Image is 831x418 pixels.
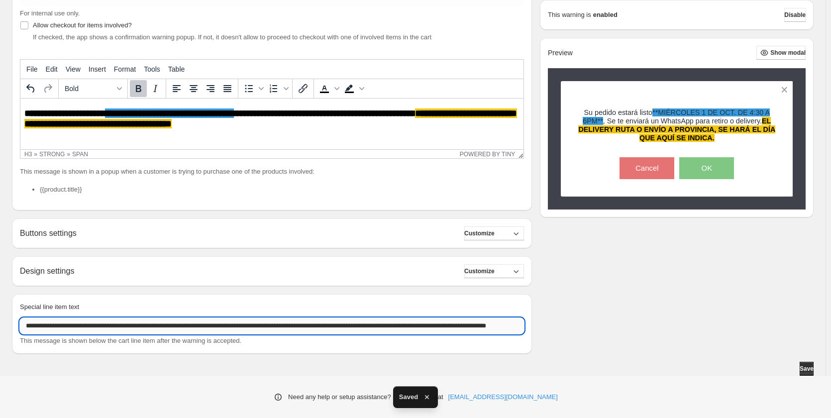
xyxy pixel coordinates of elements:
span: Edit [46,65,58,73]
span: Tools [144,65,160,73]
button: Italic [147,80,164,97]
div: Resize [515,150,523,158]
div: Bullet list [240,80,265,97]
div: h3 [24,151,32,158]
button: Customize [464,264,524,278]
h2: Preview [548,49,573,57]
button: Align right [202,80,219,97]
a: Powered by Tiny [460,151,516,158]
span: Show modal [770,49,806,57]
h2: Design settings [20,266,74,276]
span: For internal use only. [20,9,80,17]
button: Insert/edit link [295,80,312,97]
span: EL DELIVERY RUTA O ENVÍO A PROVINCIA, SE HARÁ EL DÍA QUE AQUÍ SE INDICA. [578,117,775,142]
button: Cancel [620,157,674,179]
div: strong [39,151,65,158]
span: Disable [784,11,806,19]
button: Align left [168,80,185,97]
button: Customize [464,226,524,240]
button: Show modal [756,46,806,60]
span: This message is shown below the cart line item after the warning is accepted. [20,337,241,344]
span: Customize [464,229,495,237]
button: Disable [784,8,806,22]
span: Format [114,65,136,73]
div: » [34,151,37,158]
div: Background color [341,80,366,97]
p: This message is shown in a popup when a customer is trying to purchase one of the products involved: [20,167,524,177]
button: OK [679,157,734,179]
span: **MIÉRCOLES 1 DE OCT. DE 4:30 A 6PM** [583,108,770,125]
span: Bold [65,85,113,93]
span: Customize [464,267,495,275]
strong: enabled [593,10,618,20]
h2: Buttons settings [20,228,77,238]
span: File [26,65,38,73]
button: Redo [39,80,56,97]
div: Text color [316,80,341,97]
span: Table [168,65,185,73]
span: Special line item text [20,303,79,311]
div: » [67,151,70,158]
span: Saved [399,392,418,402]
button: Align center [185,80,202,97]
span: View [66,65,81,73]
div: span [72,151,88,158]
button: Bold [130,80,147,97]
button: Save [800,362,814,376]
button: Undo [22,80,39,97]
div: Numbered list [265,80,290,97]
span: Insert [89,65,106,73]
h3: Su pedido estará listo , Se te enviará un WhatsApp para retiro o delivery. [578,108,776,143]
p: This warning is [548,10,591,20]
span: If checked, the app shows a confirmation warning popup. If not, it doesn't allow to proceed to ch... [33,33,431,41]
iframe: Rich Text Area [20,99,523,149]
li: {{product.title}} [40,185,524,195]
button: Justify [219,80,236,97]
span: Save [800,365,814,373]
a: [EMAIL_ADDRESS][DOMAIN_NAME] [448,392,558,402]
button: Formats [61,80,125,97]
span: Allow checkout for items involved? [33,21,132,29]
